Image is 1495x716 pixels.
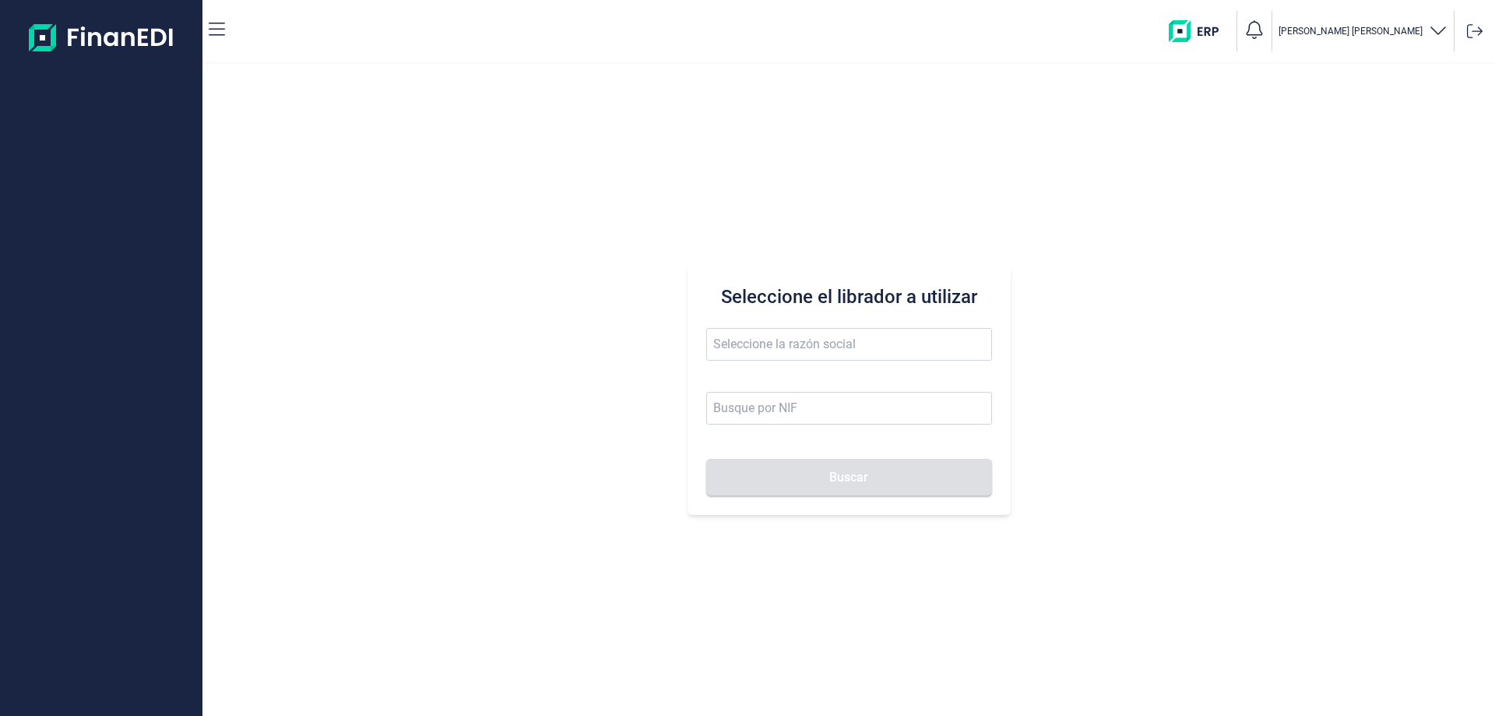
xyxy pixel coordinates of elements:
h3: Seleccione el librador a utilizar [706,284,992,309]
span: Buscar [829,471,868,483]
input: Seleccione la razón social [706,328,992,361]
button: Buscar [706,459,992,496]
p: [PERSON_NAME] [PERSON_NAME] [1279,25,1423,37]
input: Busque por NIF [706,392,992,425]
button: [PERSON_NAME] [PERSON_NAME] [1279,20,1448,43]
img: Logo de aplicación [29,12,174,62]
img: erp [1169,20,1230,42]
